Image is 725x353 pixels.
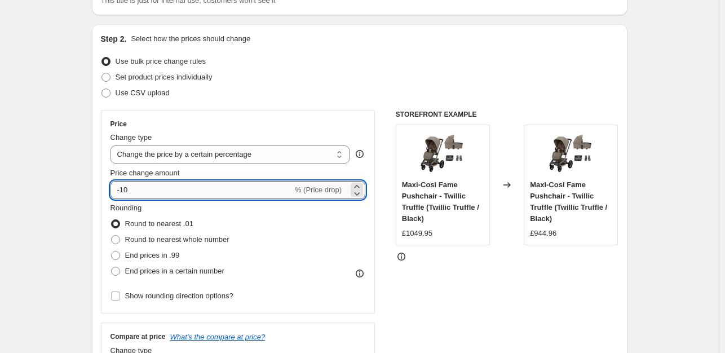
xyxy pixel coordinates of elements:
span: Maxi-Cosi Fame Pushchair - Twillic Truffle (Twillic Truffle / Black) [530,180,607,223]
p: Select how the prices should change [131,33,250,45]
span: Use bulk price change rules [116,57,206,65]
div: £944.96 [530,228,556,239]
img: maxi-cosi-fame-twillic-truffle-flat_80x.jpg [549,131,594,176]
span: Maxi-Cosi Fame Pushchair - Twillic Truffle (Twillic Truffle / Black) [402,180,479,223]
span: Price change amount [110,169,180,177]
div: help [354,148,365,160]
button: What's the compare at price? [170,333,266,341]
span: End prices in .99 [125,251,180,259]
span: Round to nearest .01 [125,219,193,228]
input: -15 [110,181,293,199]
h3: Price [110,120,127,129]
span: Use CSV upload [116,89,170,97]
span: % (Price drop) [295,186,342,194]
span: Change type [110,133,152,142]
span: Rounding [110,204,142,212]
h6: STOREFRONT EXAMPLE [396,110,618,119]
h2: Step 2. [101,33,127,45]
div: £1049.95 [402,228,432,239]
h3: Compare at price [110,332,166,341]
span: End prices in a certain number [125,267,224,275]
span: Set product prices individually [116,73,213,81]
span: Show rounding direction options? [125,292,233,300]
span: Round to nearest whole number [125,235,229,244]
img: maxi-cosi-fame-twillic-truffle-flat_80x.jpg [420,131,465,176]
